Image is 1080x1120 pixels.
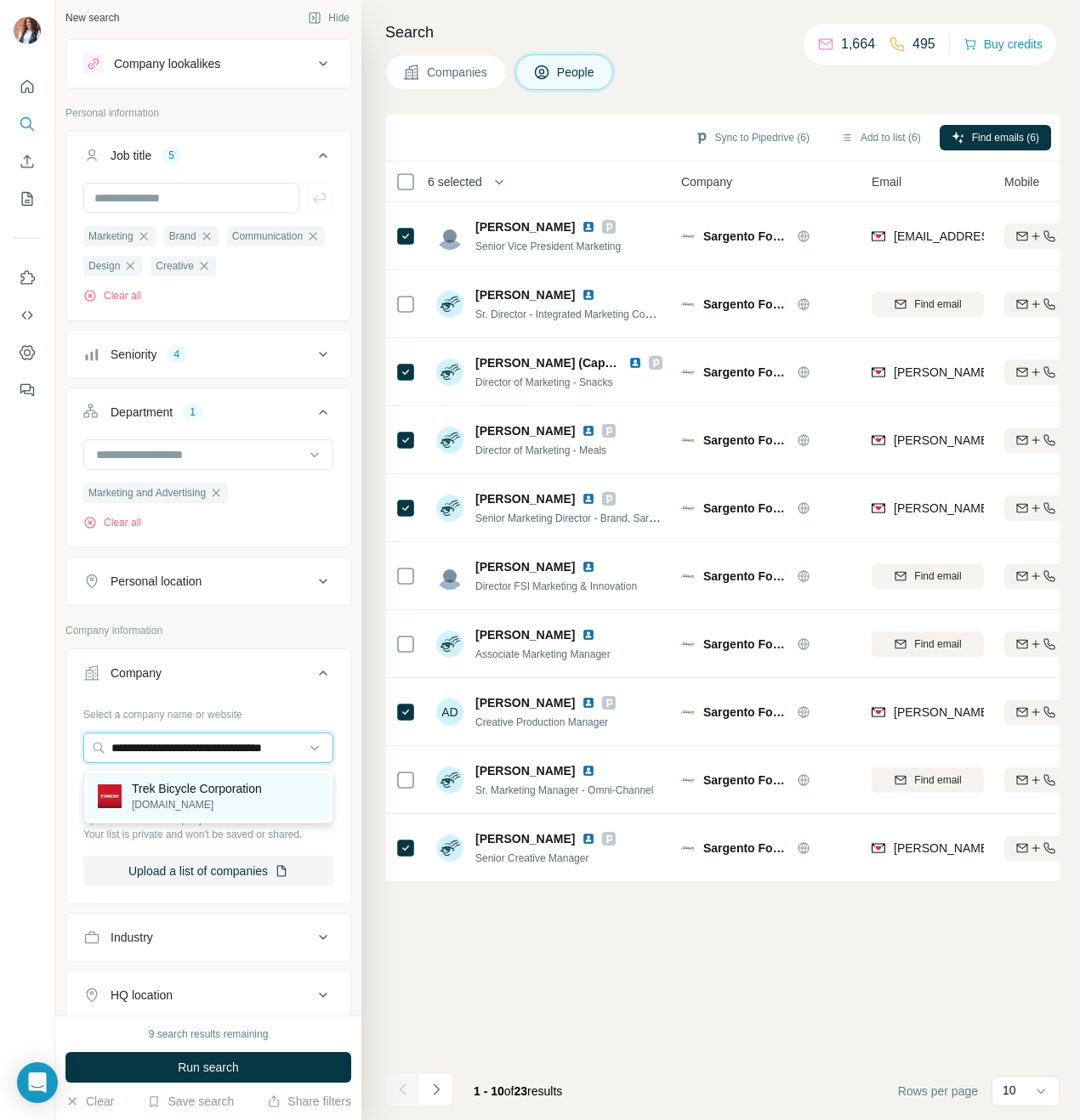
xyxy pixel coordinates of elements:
span: Marketing [88,229,134,244]
img: Avatar [436,834,463,862]
span: Find email [914,772,961,788]
span: Associate Marketing Manager [475,648,611,660]
span: Communication [232,229,303,244]
img: LinkedIn logo [582,288,595,302]
img: provider findymail logo [872,432,885,449]
h4: Search [385,20,1060,44]
span: 23 [514,1084,528,1098]
span: [PERSON_NAME] [475,490,575,507]
span: Find email [914,297,961,312]
img: LinkedIn logo [582,424,595,438]
div: HQ location [111,987,173,1004]
button: My lists [14,184,41,214]
img: LinkedIn logo [582,220,595,234]
span: of [504,1084,514,1098]
span: Sr. Marketing Manager - Omni-Channel [475,784,653,796]
div: Open Intercom Messenger [17,1062,58,1103]
button: Clear all [83,288,141,303]
span: Sargento Foods Inc. [703,296,788,313]
button: Run search [65,1052,351,1083]
button: Enrich CSV [14,146,41,177]
button: Industry [66,917,350,958]
div: Job title [111,147,151,164]
span: Director of Marketing - Snacks [475,376,612,388]
div: New search [65,10,119,25]
img: Avatar [436,631,463,658]
img: Avatar [14,17,41,44]
span: [PERSON_NAME] [475,558,575,575]
img: Logo of Sargento Foods Inc. [681,841,695,855]
button: Use Surfe API [14,300,41,331]
div: 4 [167,347,186,362]
span: Senior Marketing Director - Brand, Sargento Foods [475,511,706,524]
p: Personal information [65,105,351,121]
button: Feedback [14,375,41,405]
button: Quick start [14,71,41,102]
button: Find emails (6) [940,125,1051,150]
button: Find email [872,291,984,317]
span: Marketing and Advertising [88,485,206,501]
span: Find email [914,568,961,584]
button: Save search [147,1093,234,1110]
span: Rows per page [898,1083,978,1100]
span: Creative [156,258,194,274]
p: [DOMAIN_NAME] [132,797,262,812]
span: Director FSI Marketing & Innovation [475,580,637,592]
span: Mobile [1004,173,1039,190]
img: provider findymail logo [872,364,885,381]
p: Your list is private and won't be saved or shared. [83,827,333,842]
img: Logo of Sargento Foods Inc. [681,501,695,515]
img: provider findymail logo [872,704,885,721]
img: LinkedIn logo [582,764,595,778]
span: Sargento Foods Inc. [703,364,788,381]
img: Avatar [436,291,463,318]
div: Company lookalikes [114,55,220,72]
span: Sargento Foods Inc. [703,568,788,585]
button: Dashboard [14,337,41,368]
div: Select a company name or website [83,700,333,722]
img: Avatar [436,563,463,590]
span: Senior Creative Manager [475,852,588,864]
img: Avatar [436,359,463,386]
div: Company [111,665,162,682]
p: 10 [1003,1082,1016,1099]
span: [PERSON_NAME] [475,830,575,847]
span: Senior Vice President Marketing [475,240,621,252]
img: Logo of Sargento Foods Inc. [681,229,695,243]
span: Design [88,258,120,274]
span: [PERSON_NAME] [475,218,575,235]
span: Sargento Foods Inc. [703,704,788,721]
div: AD [436,699,463,726]
img: provider findymail logo [872,840,885,857]
img: provider findymail logo [872,228,885,245]
button: Navigate to next page [419,1072,453,1106]
span: 1 - 10 [474,1084,504,1098]
button: Hide [296,5,361,31]
span: Sargento Foods Inc. [703,228,788,245]
button: Search [14,109,41,139]
button: Personal location [66,561,350,602]
img: Avatar [436,427,463,454]
p: Company information [65,623,351,638]
img: LinkedIn logo [582,628,595,642]
img: LinkedIn logo [582,560,595,574]
div: Department [111,404,173,421]
button: Company [66,653,350,700]
span: Find email [914,636,961,652]
button: Company lookalikes [66,43,350,84]
button: Clear all [83,515,141,530]
div: Industry [111,929,153,946]
img: Logo of Sargento Foods Inc. [681,637,695,651]
p: 1,664 [841,34,875,54]
div: 9 search results remaining [149,1027,269,1042]
span: [PERSON_NAME] [475,422,575,439]
span: [PERSON_NAME] [475,286,575,303]
button: Add to list (6) [828,125,933,150]
span: Company [681,173,732,190]
img: Trek Bicycle Corporation [98,784,122,808]
span: Sargento Foods Inc. [703,432,788,449]
span: Sargento Foods Inc. [703,772,788,789]
span: Brand [169,229,196,244]
button: Use Surfe on LinkedIn [14,263,41,293]
span: [PERSON_NAME] [475,626,575,643]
